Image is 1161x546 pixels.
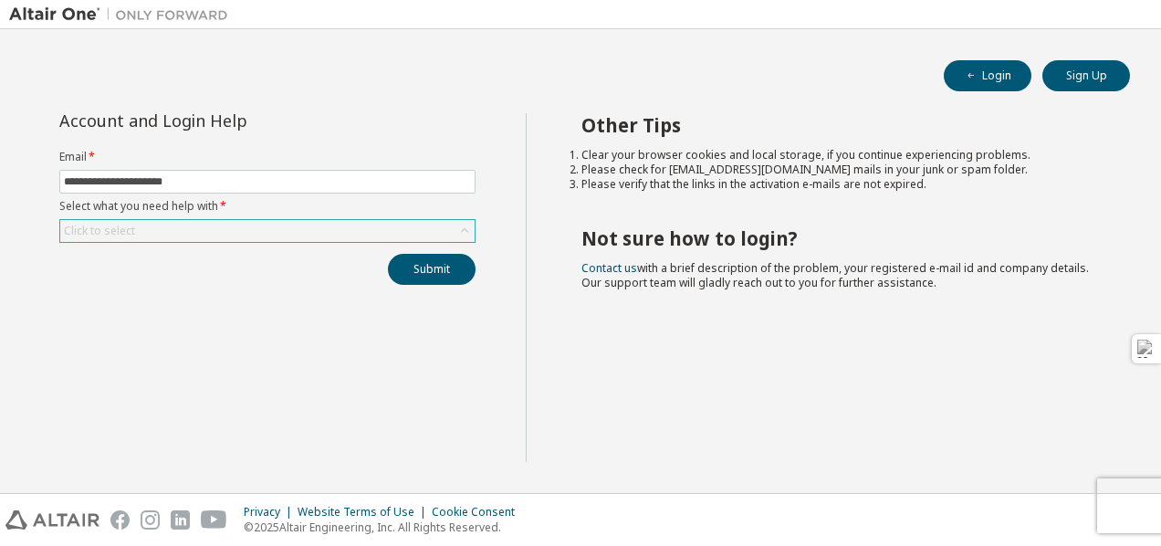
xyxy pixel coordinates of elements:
[59,150,476,164] label: Email
[581,113,1098,137] h2: Other Tips
[581,163,1098,177] li: Please check for [EMAIL_ADDRESS][DOMAIN_NAME] mails in your junk or spam folder.
[141,510,160,530] img: instagram.svg
[60,220,475,242] div: Click to select
[1042,60,1130,91] button: Sign Up
[244,520,526,535] p: © 2025 Altair Engineering, Inc. All Rights Reserved.
[171,510,190,530] img: linkedin.svg
[201,510,227,530] img: youtube.svg
[5,510,99,530] img: altair_logo.svg
[244,505,298,520] div: Privacy
[944,60,1031,91] button: Login
[64,224,135,238] div: Click to select
[59,113,392,128] div: Account and Login Help
[298,505,432,520] div: Website Terms of Use
[581,260,637,276] a: Contact us
[59,199,476,214] label: Select what you need help with
[581,148,1098,163] li: Clear your browser cookies and local storage, if you continue experiencing problems.
[432,505,526,520] div: Cookie Consent
[581,177,1098,192] li: Please verify that the links in the activation e-mails are not expired.
[9,5,237,24] img: Altair One
[388,254,476,285] button: Submit
[110,510,130,530] img: facebook.svg
[581,260,1089,290] span: with a brief description of the problem, your registered e-mail id and company details. Our suppo...
[581,226,1098,250] h2: Not sure how to login?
